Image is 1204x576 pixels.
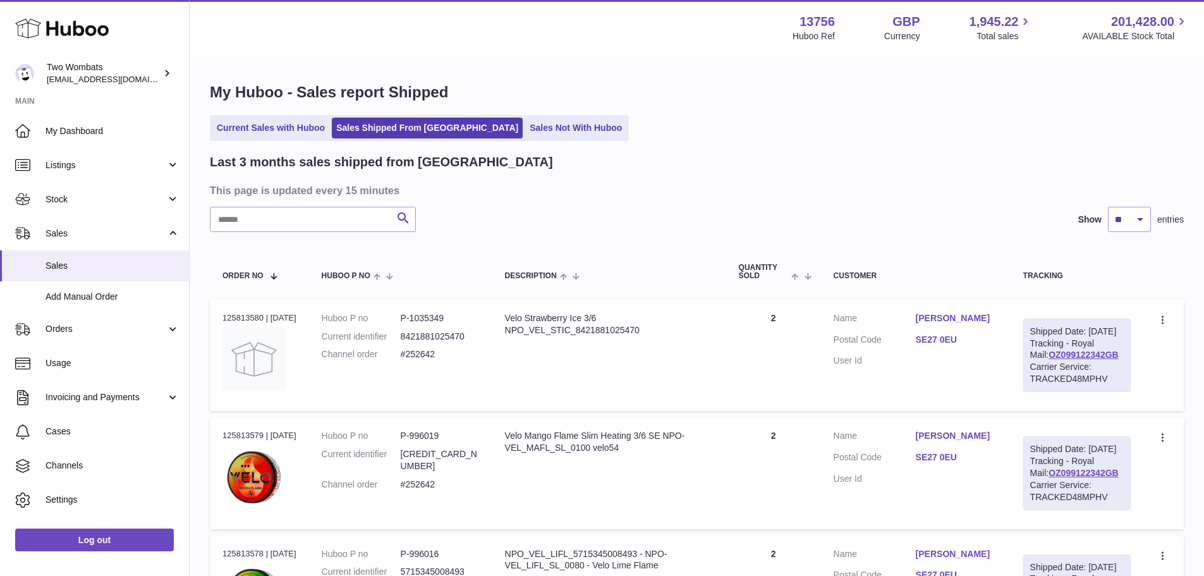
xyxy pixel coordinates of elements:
[1082,30,1189,42] span: AVAILABLE Stock Total
[401,548,480,560] dd: P-996016
[210,183,1181,197] h3: This page is updated every 15 minutes
[970,13,1019,30] span: 1,945.22
[505,430,714,454] div: Velo Mango Flame Slim Heating 3/6 SE NPO-VEL_MAFL_SL_0100 velo54
[210,82,1184,102] h1: My Huboo - Sales report Shipped
[739,264,789,280] span: Quantity Sold
[916,548,998,560] a: [PERSON_NAME]
[884,30,920,42] div: Currency
[332,118,523,138] a: Sales Shipped From [GEOGRAPHIC_DATA]
[525,118,626,138] a: Sales Not With Huboo
[212,118,329,138] a: Current Sales with Huboo
[401,448,480,472] dd: [CREDIT_CARD_NUMBER]
[46,426,179,438] span: Cases
[322,548,401,560] dt: Huboo P no
[726,417,821,529] td: 2
[916,312,998,324] a: [PERSON_NAME]
[322,479,401,491] dt: Channel order
[46,357,179,369] span: Usage
[834,272,998,280] div: Customer
[46,159,166,171] span: Listings
[976,30,1033,42] span: Total sales
[726,300,821,411] td: 2
[505,312,714,336] div: Velo Strawberry Ice 3/6 NPO_VEL_STIC_8421881025470
[1030,326,1124,338] div: Shipped Date: [DATE]
[222,430,296,441] div: 125813579 | [DATE]
[1082,13,1189,42] a: 201,428.00 AVAILABLE Stock Total
[46,391,166,403] span: Invoicing and Payments
[834,312,916,328] dt: Name
[401,430,480,442] dd: P-996019
[800,13,835,30] strong: 13756
[322,448,401,472] dt: Current identifier
[834,355,916,367] dt: User Id
[834,548,916,563] dt: Name
[15,64,34,83] img: internalAdmin-13756@internal.huboo.com
[46,291,179,303] span: Add Manual Order
[892,13,920,30] strong: GBP
[222,548,296,560] div: 125813578 | [DATE]
[46,460,179,472] span: Channels
[1078,214,1102,226] label: Show
[1111,13,1174,30] span: 201,428.00
[401,312,480,324] dd: P-1035349
[834,430,916,445] dt: Name
[46,228,166,240] span: Sales
[1049,468,1119,478] a: OZ099122342GB
[46,193,166,205] span: Stock
[15,529,174,551] a: Log out
[916,430,998,442] a: [PERSON_NAME]
[1030,561,1124,573] div: Shipped Date: [DATE]
[47,74,186,84] span: [EMAIL_ADDRESS][DOMAIN_NAME]
[222,328,286,391] img: no-photo.jpg
[401,331,480,343] dd: 8421881025470
[1030,443,1124,455] div: Shipped Date: [DATE]
[322,312,401,324] dt: Huboo P no
[47,61,161,85] div: Two Wombats
[1030,361,1124,385] div: Carrier Service: TRACKED48MPHV
[322,430,401,442] dt: Huboo P no
[834,473,916,485] dt: User Id
[505,548,714,572] div: NPO_VEL_LIFL_5715345008493 - NPO-VEL_LIFL_SL_0080 - Velo Lime Flame
[916,451,998,463] a: SE27 0EU
[793,30,835,42] div: Huboo Ref
[1023,319,1131,392] div: Tracking - Royal Mail:
[834,451,916,467] dt: Postal Code
[401,348,480,360] dd: #252642
[401,479,480,491] dd: #252642
[222,446,286,509] img: Velo_Heating_Mango_Flame_Slim_3_6_Nicotine_Pouches-5715345006512.webp
[222,272,264,280] span: Order No
[1157,214,1184,226] span: entries
[834,334,916,349] dt: Postal Code
[505,272,557,280] span: Description
[46,125,179,137] span: My Dashboard
[1023,272,1131,280] div: Tracking
[46,323,166,335] span: Orders
[1049,350,1119,360] a: OZ099122342GB
[1030,479,1124,503] div: Carrier Service: TRACKED48MPHV
[46,494,179,506] span: Settings
[322,348,401,360] dt: Channel order
[222,312,296,324] div: 125813580 | [DATE]
[322,331,401,343] dt: Current identifier
[916,334,998,346] a: SE27 0EU
[210,154,553,171] h2: Last 3 months sales shipped from [GEOGRAPHIC_DATA]
[970,13,1033,42] a: 1,945.22 Total sales
[1023,436,1131,510] div: Tracking - Royal Mail:
[46,260,179,272] span: Sales
[322,272,370,280] span: Huboo P no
